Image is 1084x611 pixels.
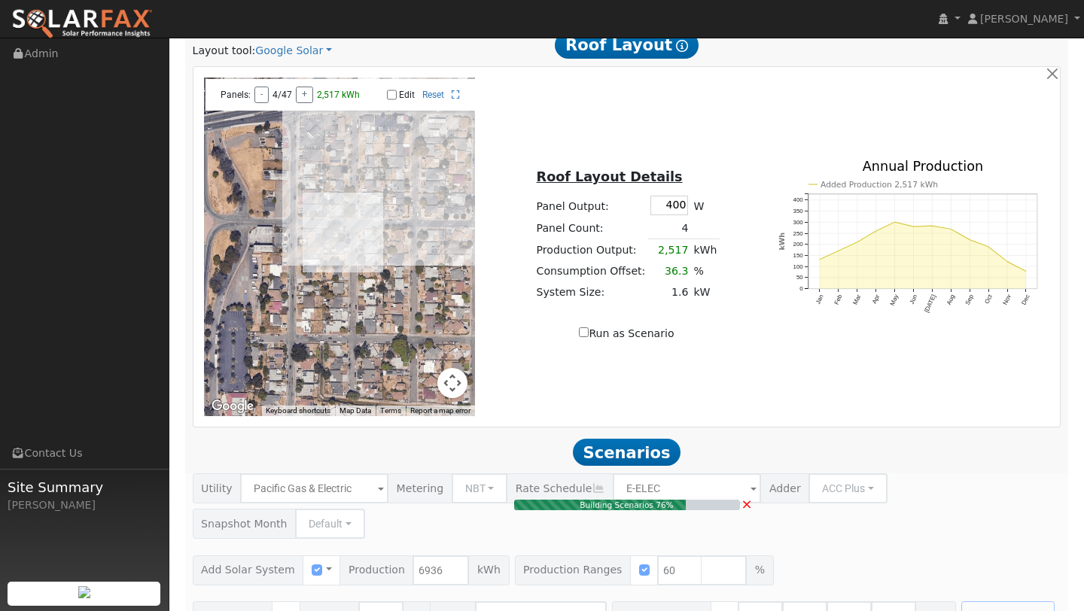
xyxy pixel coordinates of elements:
[912,226,915,228] circle: onclick=""
[793,219,803,226] text: 300
[648,239,691,261] td: 2,517
[266,406,330,416] button: Keyboard shortcuts
[793,196,803,203] text: 400
[871,293,882,305] text: Apr
[793,208,803,214] text: 350
[273,90,292,100] span: 4/47
[537,169,683,184] u: Roof Layout Details
[969,239,971,241] circle: onclick=""
[193,44,256,56] span: Layout tool:
[909,293,919,305] text: Jun
[399,90,415,100] label: Edit
[648,217,691,239] td: 4
[691,193,720,217] td: W
[534,193,648,217] td: Panel Output:
[410,406,470,415] a: Report a map error
[741,494,752,514] a: Cancel
[945,293,956,306] text: Aug
[793,230,803,237] text: 250
[856,241,858,243] circle: onclick=""
[579,327,589,337] input: Run as Scenario
[964,293,975,306] text: Sep
[573,439,681,466] span: Scenarios
[741,496,752,512] span: ×
[422,90,444,100] a: Reset
[78,586,90,598] img: retrieve
[514,500,740,512] div: Building Scenarios 76%
[380,406,401,415] a: Terms (opens in new tab)
[208,397,257,416] img: Google
[818,258,821,260] circle: onclick=""
[255,43,332,59] a: Google Solar
[691,260,720,281] td: %
[988,246,990,248] circle: onclick=""
[648,260,691,281] td: 36.3
[1021,293,1031,306] text: Dec
[778,233,786,251] text: kWh
[221,90,251,100] span: Panels:
[691,239,720,261] td: kWh
[984,293,994,305] text: Oct
[8,497,161,513] div: [PERSON_NAME]
[296,87,313,103] button: +
[924,293,938,314] text: [DATE]
[796,275,803,281] text: 50
[452,90,460,100] a: Full Screen
[437,368,467,398] button: Map camera controls
[534,217,648,239] td: Panel Count:
[555,32,699,59] span: Roof Layout
[534,260,648,281] td: Consumption Offset:
[931,225,933,227] circle: onclick=""
[254,87,269,103] button: -
[793,241,803,248] text: 200
[837,250,839,252] circle: onclick=""
[676,40,688,52] i: Show Help
[799,285,803,292] text: 0
[1025,270,1028,272] circle: onclick=""
[11,8,153,40] img: SolarFax
[534,239,648,261] td: Production Output:
[852,293,863,306] text: Mar
[833,293,844,306] text: Feb
[980,13,1068,25] span: [PERSON_NAME]
[1006,260,1009,263] circle: onclick=""
[950,228,952,230] circle: onclick=""
[208,397,257,416] a: Open this area in Google Maps (opens a new window)
[889,293,900,307] text: May
[534,282,648,303] td: System Size:
[1002,293,1012,306] text: Nov
[821,180,938,190] text: Added Production 2,517 kWh
[815,293,825,305] text: Jan
[8,477,161,497] span: Site Summary
[894,221,896,223] circle: onclick=""
[793,263,803,270] text: 100
[793,252,803,259] text: 150
[863,159,984,174] text: Annual Production
[691,282,720,303] td: kW
[340,406,371,416] button: Map Data
[648,282,691,303] td: 1.6
[579,326,674,342] label: Run as Scenario
[875,230,877,233] circle: onclick=""
[317,90,360,100] span: 2,517 kWh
